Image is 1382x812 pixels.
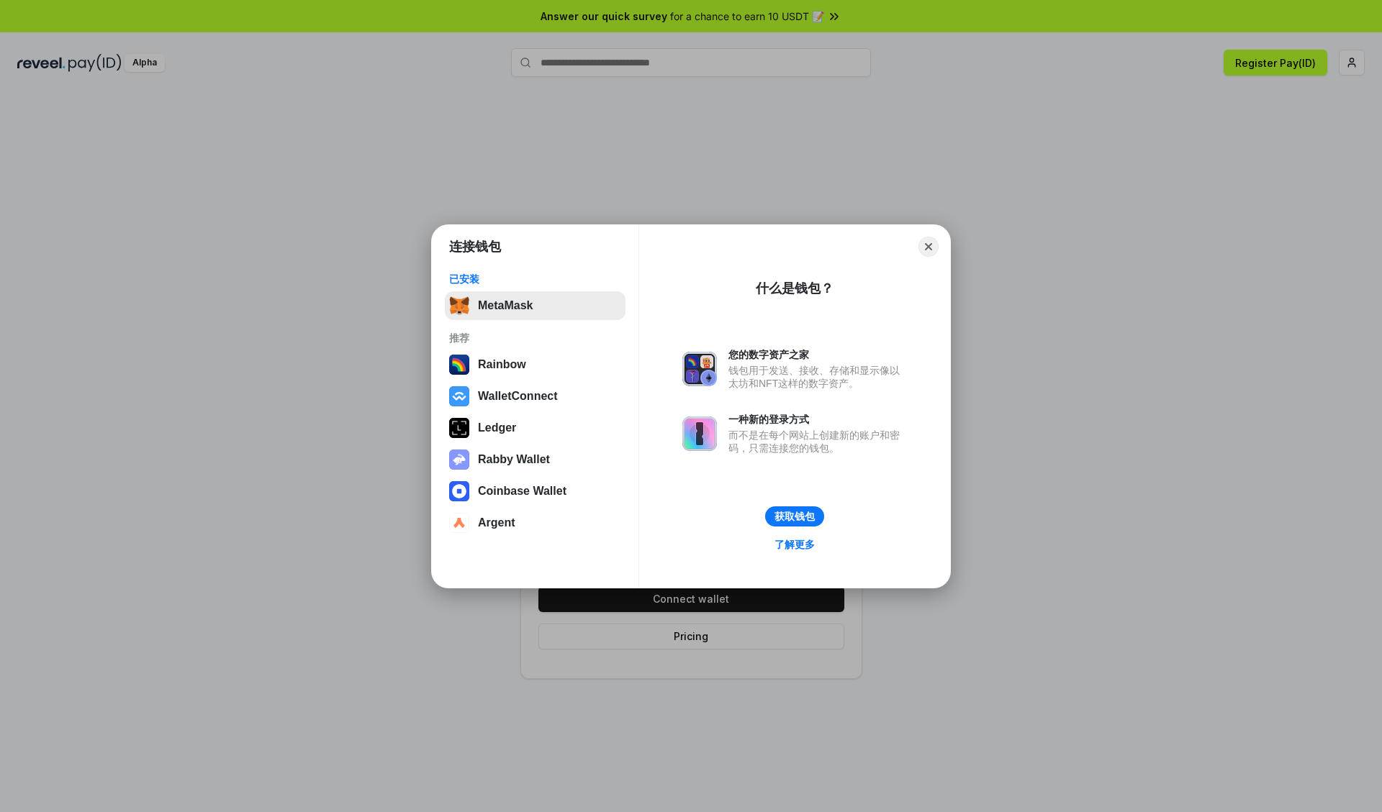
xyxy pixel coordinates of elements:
[682,416,717,451] img: svg+xml,%3Csvg%20xmlns%3D%22http%3A%2F%2Fwww.w3.org%2F2000%2Fsvg%22%20fill%3D%22none%22%20viewBox...
[449,332,621,345] div: 推荐
[445,382,625,411] button: WalletConnect
[766,535,823,554] a: 了解更多
[478,299,533,312] div: MetaMask
[478,453,550,466] div: Rabby Wallet
[445,291,625,320] button: MetaMask
[449,513,469,533] img: svg+xml,%3Csvg%20width%3D%2228%22%20height%3D%2228%22%20viewBox%3D%220%200%2028%2028%22%20fill%3D...
[918,237,939,257] button: Close
[449,481,469,501] img: svg+xml,%3Csvg%20width%3D%2228%22%20height%3D%2228%22%20viewBox%3D%220%200%2028%2028%22%20fill%3D...
[449,386,469,406] img: svg+xml,%3Csvg%20width%3D%2228%22%20height%3D%2228%22%20viewBox%3D%220%200%2028%2028%22%20fill%3D...
[445,445,625,474] button: Rabby Wallet
[765,506,824,526] button: 获取钱包
[449,273,621,286] div: 已安装
[478,421,516,434] div: Ledger
[449,296,469,316] img: svg+xml,%3Csvg%20fill%3D%22none%22%20height%3D%2233%22%20viewBox%3D%220%200%2035%2033%22%20width%...
[728,364,907,390] div: 钱包用于发送、接收、存储和显示像以太坊和NFT这样的数字资产。
[728,348,907,361] div: 您的数字资产之家
[449,238,501,255] h1: 连接钱包
[445,477,625,506] button: Coinbase Wallet
[449,450,469,470] img: svg+xml,%3Csvg%20xmlns%3D%22http%3A%2F%2Fwww.w3.org%2F2000%2Fsvg%22%20fill%3D%22none%22%20viewBox...
[478,358,526,371] div: Rainbow
[478,516,515,529] div: Argent
[682,352,717,386] img: svg+xml,%3Csvg%20xmlns%3D%22http%3A%2F%2Fwww.w3.org%2F2000%2Fsvg%22%20fill%3D%22none%22%20viewBox...
[774,510,815,523] div: 获取钱包
[774,538,815,551] div: 了解更多
[449,418,469,438] img: svg+xml,%3Csvg%20xmlns%3D%22http%3A%2F%2Fwww.w3.org%2F2000%2Fsvg%22%20width%3D%2228%22%20height%3...
[478,390,558,403] div: WalletConnect
[728,429,907,455] div: 而不是在每个网站上创建新的账户和密码，只需连接您的钱包。
[445,414,625,442] button: Ledger
[756,280,834,297] div: 什么是钱包？
[728,413,907,426] div: 一种新的登录方式
[449,355,469,375] img: svg+xml,%3Csvg%20width%3D%22120%22%20height%3D%22120%22%20viewBox%3D%220%200%20120%20120%22%20fil...
[445,350,625,379] button: Rainbow
[478,485,566,498] div: Coinbase Wallet
[445,508,625,537] button: Argent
